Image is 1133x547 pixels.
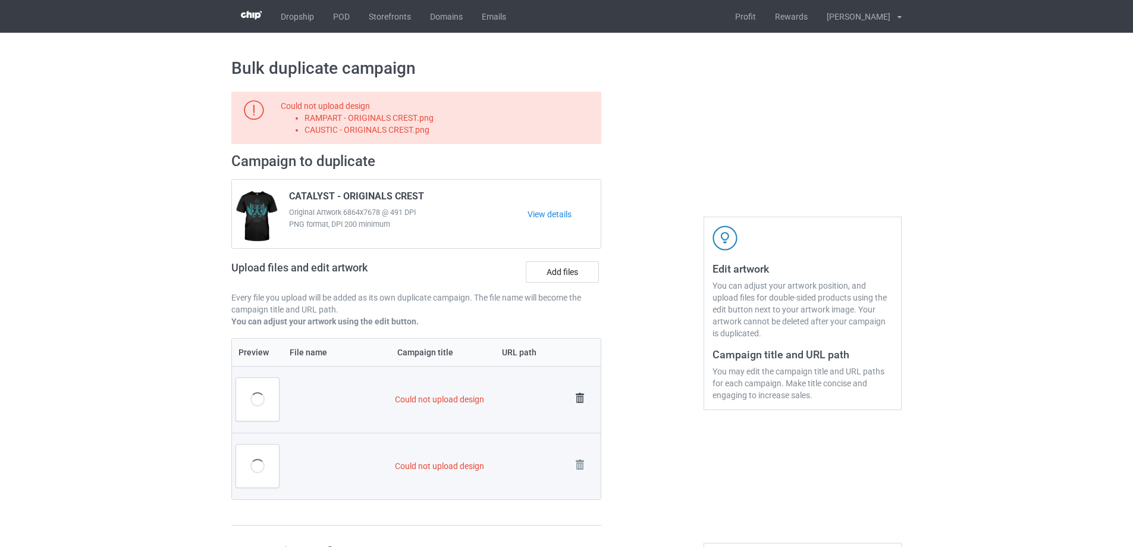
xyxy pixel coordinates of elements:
h3: Campaign title and URL path [713,348,893,361]
img: svg+xml;base64,PD94bWwgdmVyc2lvbj0iMS4wIiBlbmNvZGluZz0iVVRGLTgiPz4KPHN2ZyB3aWR0aD0iMjhweCIgaGVpZ2... [572,457,588,473]
li: RAMPART - ORIGINALS CREST.png [305,112,597,124]
div: You may edit the campaign title and URL paths for each campaign. Make title concise and engaging ... [713,365,893,401]
th: Campaign title [391,339,495,366]
img: svg+xml;base64,PD94bWwgdmVyc2lvbj0iMS4wIiBlbmNvZGluZz0iVVRGLTgiPz4KPHN2ZyB3aWR0aD0iMTlweCIgaGVpZ2... [244,100,264,120]
h3: Edit artwork [713,262,893,276]
p: Every file you upload will be added as its own duplicate campaign. The file name will become the ... [231,292,601,315]
img: svg+xml;base64,PD94bWwgdmVyc2lvbj0iMS4wIiBlbmNvZGluZz0iVVRGLTgiPz4KPHN2ZyB3aWR0aD0iMjhweCIgaGVpZ2... [572,390,588,407]
h2: Upload files and edit artwork [231,261,453,283]
div: You can adjust your artwork position, and upload files for double-sided products using the edit b... [713,280,893,339]
b: You can adjust your artwork using the edit button. [231,317,419,326]
div: Could not upload design [281,100,597,136]
label: Add files [526,261,599,283]
h2: Campaign to duplicate [231,152,601,171]
span: Original Artwork 6864x7678 @ 491 DPI [289,207,528,218]
th: File name [283,339,391,366]
h1: Bulk duplicate campaign [231,58,902,79]
td: Could not upload design [391,433,567,499]
li: CAUSTIC - ORIGINALS CREST.png [305,124,597,136]
span: PNG format, DPI 200 minimum [289,218,528,230]
th: URL path [495,339,567,366]
a: View details [528,208,601,220]
img: 3d383065fc803cdd16c62507c020ddf8.png [241,11,262,20]
td: Could not upload design [391,366,567,433]
span: CATALYST - ORIGINALS CREST [289,190,424,207]
img: svg+xml;base64,PD94bWwgdmVyc2lvbj0iMS4wIiBlbmNvZGluZz0iVVRGLTgiPz4KPHN2ZyB3aWR0aD0iNDJweCIgaGVpZ2... [713,226,737,251]
th: Preview [232,339,283,366]
div: [PERSON_NAME] [817,2,890,32]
